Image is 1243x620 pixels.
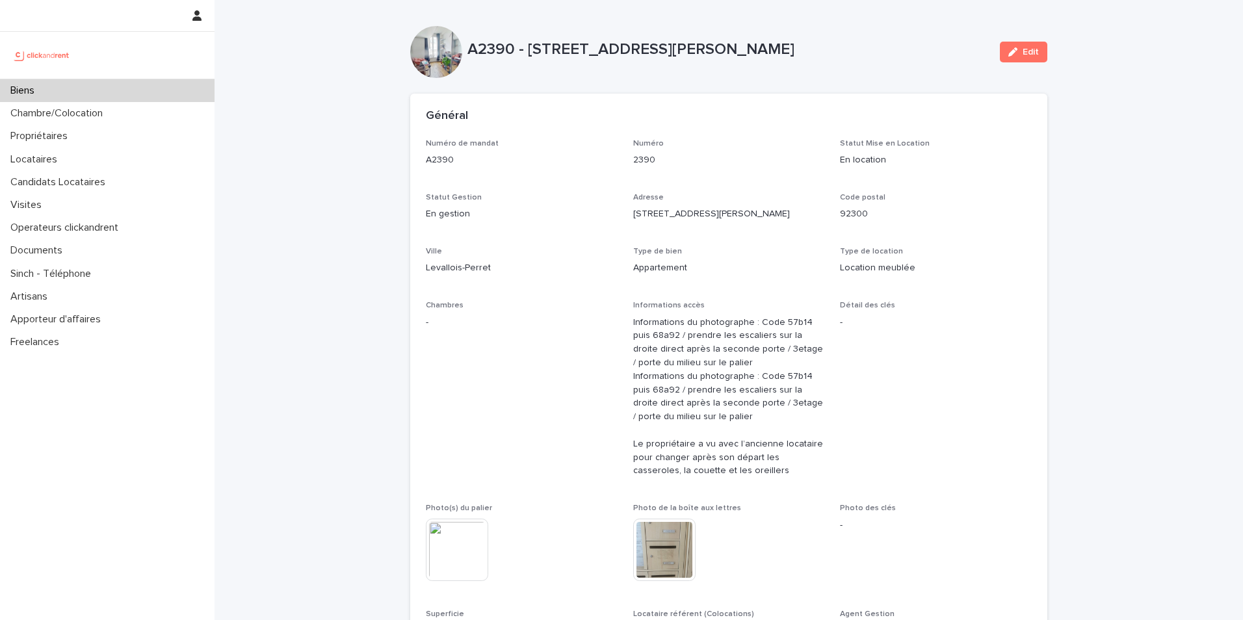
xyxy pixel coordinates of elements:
[5,291,58,303] p: Artisans
[467,40,989,59] p: A2390 - [STREET_ADDRESS][PERSON_NAME]
[426,316,618,329] p: -
[5,244,73,257] p: Documents
[426,140,499,148] span: Numéro de mandat
[633,207,825,221] p: [STREET_ADDRESS][PERSON_NAME]
[5,153,68,166] p: Locataires
[840,504,896,512] span: Photo des clés
[5,199,52,211] p: Visites
[5,84,45,97] p: Biens
[840,153,1032,167] p: En location
[633,153,825,167] p: 2390
[633,140,664,148] span: Numéro
[840,207,1032,221] p: 92300
[426,302,464,309] span: Chambres
[633,302,705,309] span: Informations accès
[840,140,930,148] span: Statut Mise en Location
[426,504,492,512] span: Photo(s) du palier
[633,504,741,512] span: Photo de la boîte aux lettres
[840,248,903,255] span: Type de location
[840,519,1032,532] p: -
[5,268,101,280] p: Sinch - Téléphone
[840,194,885,201] span: Code postal
[5,313,111,326] p: Apporteur d'affaires
[10,42,73,68] img: UCB0brd3T0yccxBKYDjQ
[633,316,825,478] p: Informations du photographe : Code 57b14 puis 68a92 / prendre les escaliers sur la droite direct ...
[1000,42,1047,62] button: Edit
[840,302,895,309] span: Détail des clés
[426,248,442,255] span: Ville
[5,336,70,348] p: Freelances
[426,207,618,221] p: En gestion
[840,610,895,618] span: Agent Gestion
[840,316,1032,329] p: -
[5,222,129,234] p: Operateurs clickandrent
[426,261,618,275] p: Levallois-Perret
[5,176,116,188] p: Candidats Locataires
[5,130,78,142] p: Propriétaires
[633,248,682,255] span: Type de bien
[426,194,482,201] span: Statut Gestion
[633,194,664,201] span: Adresse
[1023,47,1039,57] span: Edit
[633,261,825,275] p: Appartement
[633,610,754,618] span: Locataire référent (Colocations)
[426,153,618,167] p: A2390
[5,107,113,120] p: Chambre/Colocation
[840,261,1032,275] p: Location meublée
[426,109,468,123] h2: Général
[426,610,464,618] span: Superficie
